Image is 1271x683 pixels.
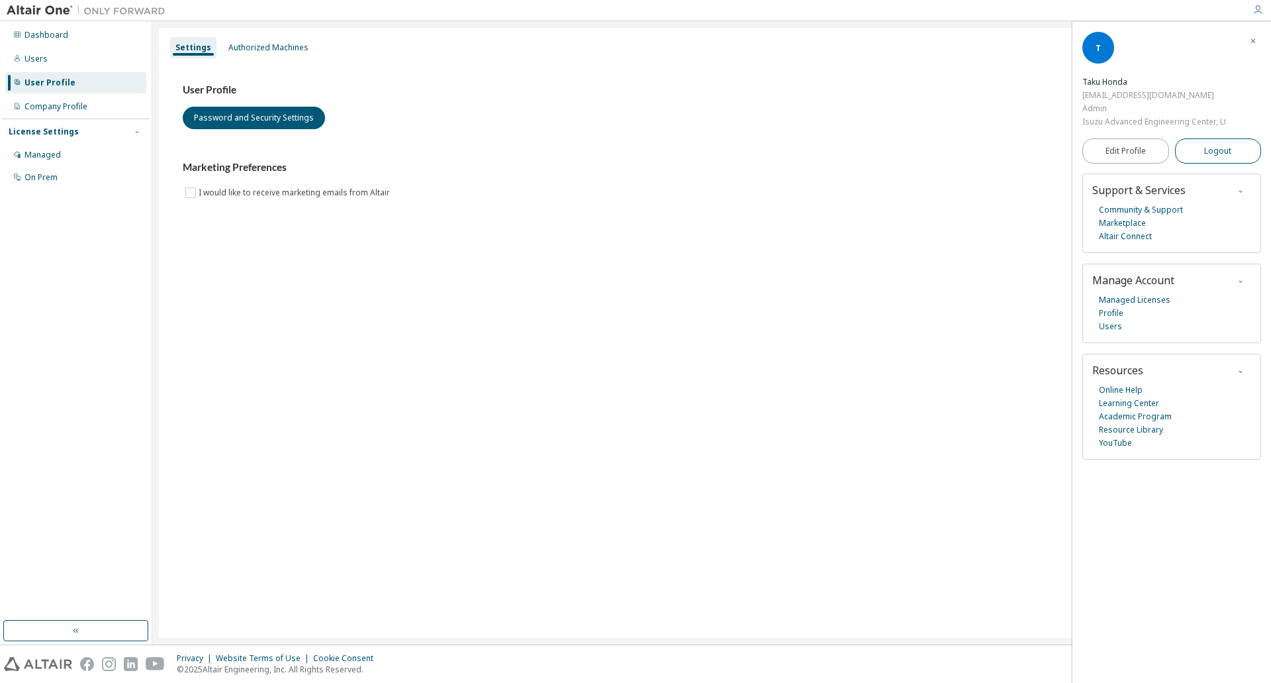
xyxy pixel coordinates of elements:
[183,161,1241,174] h3: Marketing Preferences
[1096,42,1101,54] span: T
[124,657,138,671] img: linkedin.svg
[1082,102,1225,115] div: Admin
[1099,437,1132,450] a: YouTube
[24,172,58,183] div: On Prem
[1099,397,1159,410] a: Learning Center
[1106,146,1146,156] span: Edit Profile
[1092,273,1174,288] span: Manage Account
[313,653,381,664] div: Cookie Consent
[1099,320,1122,333] a: Users
[24,150,61,160] div: Managed
[1082,115,1225,129] div: Isuzu Advanced Engineering Center, Ltd.
[24,54,48,64] div: Users
[183,107,325,129] button: Password and Security Settings
[1099,410,1172,423] a: Academic Program
[228,42,308,53] div: Authorized Machines
[177,653,216,664] div: Privacy
[24,101,87,112] div: Company Profile
[1099,293,1170,307] a: Managed Licenses
[9,127,79,137] div: License Settings
[199,185,393,201] label: I would like to receive marketing emails from Altair
[1099,384,1143,397] a: Online Help
[1092,363,1143,378] span: Resources
[1204,144,1231,158] span: Logout
[80,657,94,671] img: facebook.svg
[1099,217,1146,230] a: Marketplace
[1099,230,1152,243] a: Altair Connect
[183,83,1241,97] h3: User Profile
[177,664,381,675] p: © 2025 Altair Engineering, Inc. All Rights Reserved.
[175,42,211,53] div: Settings
[4,657,72,671] img: altair_logo.svg
[1082,76,1225,89] div: Taku Honda
[102,657,116,671] img: instagram.svg
[1099,423,1163,437] a: Resource Library
[1082,89,1225,102] div: [EMAIL_ADDRESS][DOMAIN_NAME]
[146,657,165,671] img: youtube.svg
[1092,183,1186,197] span: Support & Services
[24,78,75,88] div: User Profile
[216,653,313,664] div: Website Terms of Use
[1099,203,1183,217] a: Community & Support
[1175,138,1262,164] button: Logout
[7,4,172,17] img: Altair One
[1099,307,1123,320] a: Profile
[24,30,68,40] div: Dashboard
[1082,138,1169,164] a: Edit Profile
